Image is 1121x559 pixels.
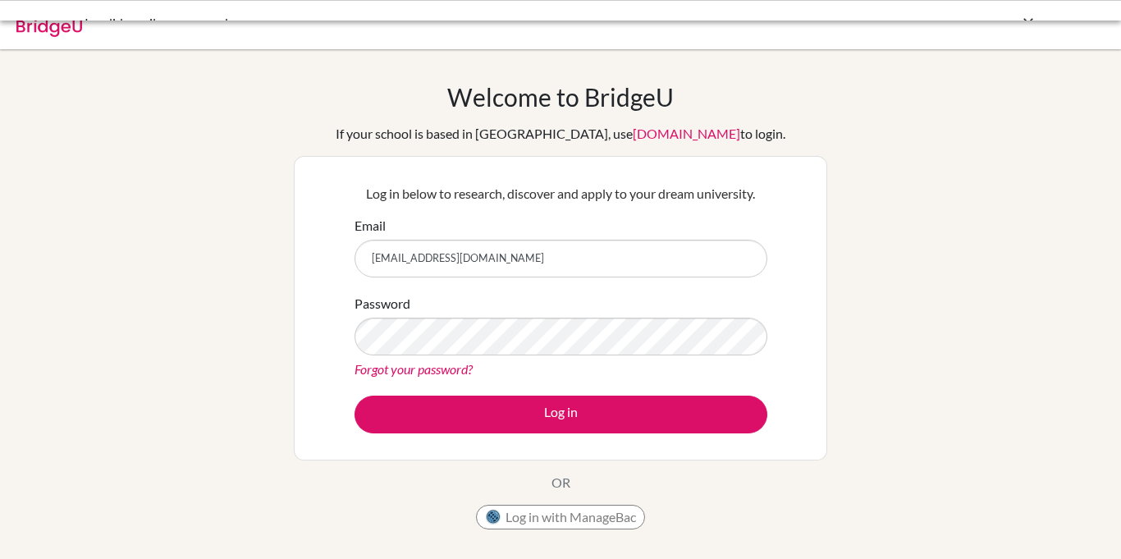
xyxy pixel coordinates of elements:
a: [DOMAIN_NAME] [633,126,740,141]
p: OR [551,473,570,493]
p: Log in below to research, discover and apply to your dream university. [355,184,767,204]
div: Invalid email or password. [85,13,790,33]
button: Log in [355,396,767,433]
img: Bridge-U [16,11,82,37]
div: If your school is based in [GEOGRAPHIC_DATA], use to login. [336,124,785,144]
a: Forgot your password? [355,361,473,377]
h1: Welcome to BridgeU [447,82,674,112]
button: Log in with ManageBac [476,505,645,529]
label: Email [355,216,386,236]
label: Password [355,294,410,314]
